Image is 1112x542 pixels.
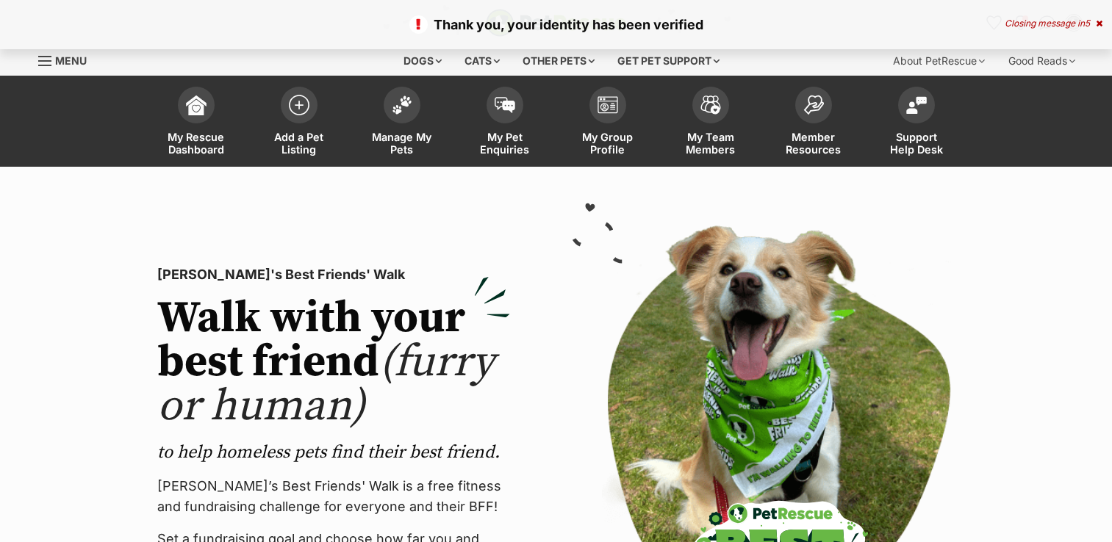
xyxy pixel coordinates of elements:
div: About PetRescue [883,46,995,76]
div: Cats [454,46,510,76]
img: help-desk-icon-fdf02630f3aa405de69fd3d07c3f3aa587a6932b1a1747fa1d2bba05be0121f9.svg [906,96,927,114]
img: manage-my-pets-icon-02211641906a0b7f246fdf0571729dbe1e7629f14944591b6c1af311fb30b64b.svg [392,95,412,115]
span: My Pet Enquiries [472,131,538,156]
a: My Group Profile [556,79,659,167]
img: team-members-icon-5396bd8760b3fe7c0b43da4ab00e1e3bb1a5d9ba89233759b79545d2d3fc5d0d.svg [700,95,721,115]
div: Dogs [393,46,452,76]
a: Add a Pet Listing [248,79,351,167]
span: Member Resources [781,131,847,156]
p: [PERSON_NAME]’s Best Friends' Walk is a free fitness and fundraising challenge for everyone and t... [157,476,510,517]
a: Support Help Desk [865,79,968,167]
div: Good Reads [998,46,1086,76]
img: add-pet-listing-icon-0afa8454b4691262ce3f59096e99ab1cd57d4a30225e0717b998d2c9b9846f56.svg [289,95,309,115]
p: [PERSON_NAME]'s Best Friends' Walk [157,264,510,285]
a: My Pet Enquiries [453,79,556,167]
span: (furry or human) [157,335,495,434]
div: Other pets [512,46,605,76]
h2: Walk with your best friend [157,297,510,429]
img: member-resources-icon-8e73f808a243e03378d46382f2149f9095a855e16c252ad45f914b54edf8863c.svg [803,95,824,115]
a: My Rescue Dashboard [145,79,248,167]
a: Manage My Pets [351,79,453,167]
a: Menu [38,46,97,73]
span: Add a Pet Listing [266,131,332,156]
span: My Team Members [678,131,744,156]
img: dashboard-icon-eb2f2d2d3e046f16d808141f083e7271f6b2e854fb5c12c21221c1fb7104beca.svg [186,95,207,115]
img: pet-enquiries-icon-7e3ad2cf08bfb03b45e93fb7055b45f3efa6380592205ae92323e6603595dc1f.svg [495,97,515,113]
img: group-profile-icon-3fa3cf56718a62981997c0bc7e787c4b2cf8bcc04b72c1350f741eb67cf2f40e.svg [598,96,618,114]
span: Menu [55,54,87,67]
span: Support Help Desk [883,131,950,156]
span: My Group Profile [575,131,641,156]
p: to help homeless pets find their best friend. [157,441,510,464]
a: My Team Members [659,79,762,167]
a: Member Resources [762,79,865,167]
span: My Rescue Dashboard [163,131,229,156]
span: Manage My Pets [369,131,435,156]
div: Get pet support [607,46,730,76]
